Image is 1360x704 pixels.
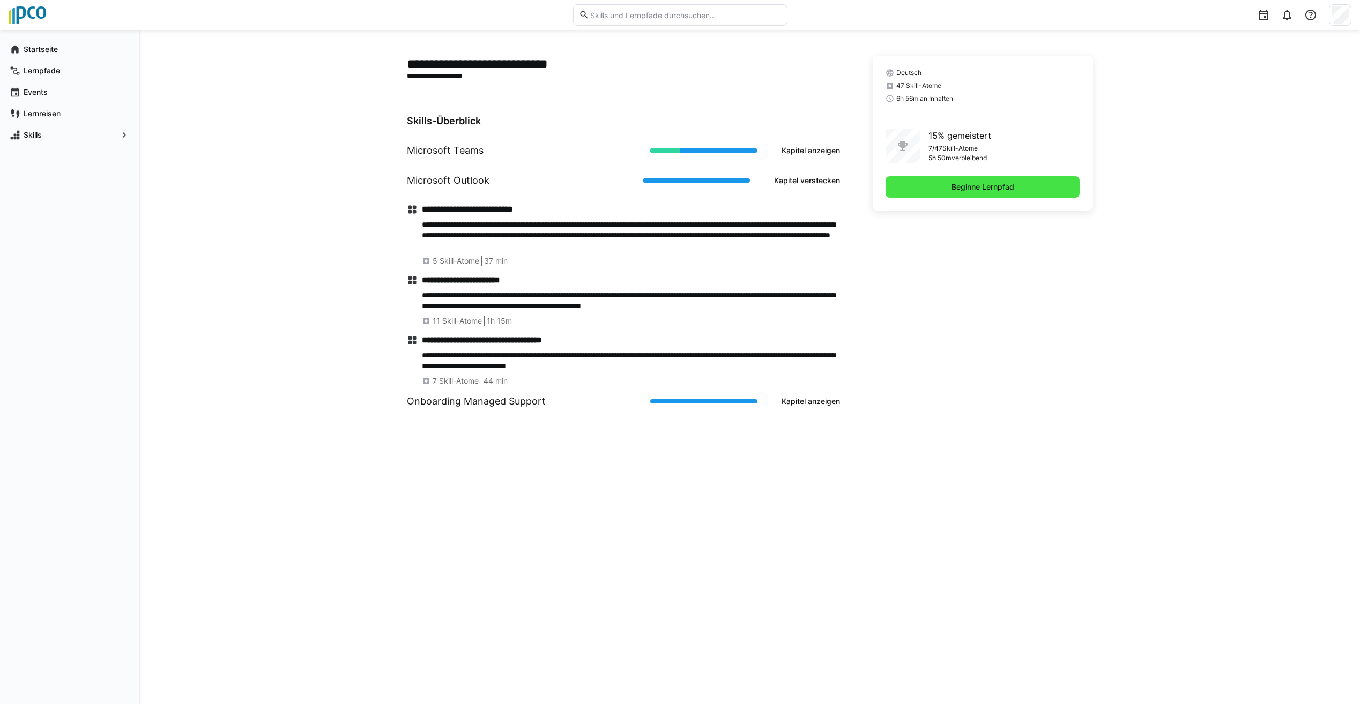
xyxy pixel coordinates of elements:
h1: Onboarding Managed Support [407,394,546,408]
h1: Microsoft Outlook [407,174,489,188]
h3: Skills-Überblick [407,115,847,127]
span: Kapitel anzeigen [780,145,842,156]
span: 5 Skill-Atome [433,256,479,266]
p: 15% gemeistert [928,129,991,142]
span: 6h 56m an Inhalten [896,94,953,103]
span: 47 Skill-Atome [896,81,941,90]
span: Kapitel anzeigen [780,396,842,407]
input: Skills und Lernpfade durchsuchen… [589,10,781,20]
span: Beginne Lernpfad [950,182,1016,192]
h1: Microsoft Teams [407,144,484,158]
p: 7/47 [928,144,942,153]
span: 11 Skill-Atome [433,316,482,326]
span: 37 min [484,256,508,266]
span: 44 min [484,376,508,386]
button: Kapitel anzeigen [775,140,847,161]
span: Kapitel verstecken [772,175,842,186]
span: Deutsch [896,69,921,77]
p: verbleibend [952,154,987,162]
button: Kapitel anzeigen [775,391,847,412]
p: Skill-Atome [942,144,978,153]
span: 7 Skill-Atome [433,376,479,386]
button: Kapitel verstecken [767,170,847,191]
button: Beginne Lernpfad [886,176,1080,198]
p: 5h 50m [928,154,952,162]
span: 1h 15m [487,316,512,326]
